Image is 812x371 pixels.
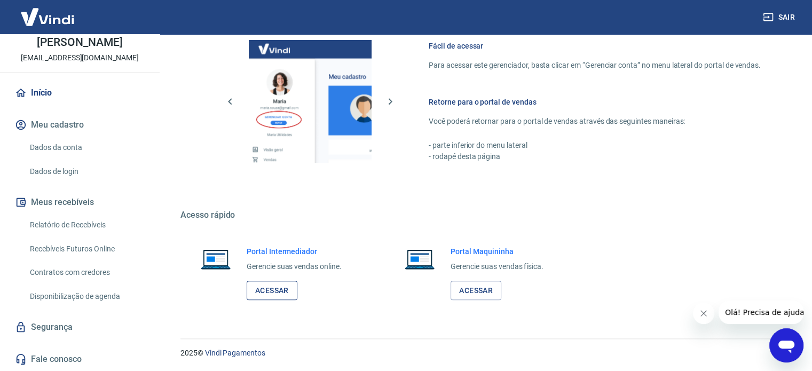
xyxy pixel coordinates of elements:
a: Recebíveis Futuros Online [26,238,147,260]
img: Imagem de um notebook aberto [397,246,442,272]
p: [EMAIL_ADDRESS][DOMAIN_NAME] [21,52,139,64]
iframe: Fechar mensagem [693,303,714,324]
button: Sair [761,7,799,27]
button: Meus recebíveis [13,191,147,214]
button: Meu cadastro [13,113,147,137]
span: Olá! Precisa de ajuda? [6,7,90,16]
p: Gerencie suas vendas física. [451,261,543,272]
h6: Portal Intermediador [247,246,342,257]
a: Relatório de Recebíveis [26,214,147,236]
p: Você poderá retornar para o portal de vendas através das seguintes maneiras: [429,116,761,127]
a: Contratos com credores [26,262,147,283]
a: Acessar [247,281,297,301]
a: Dados da conta [26,137,147,159]
h5: Acesso rápido [180,210,786,220]
a: Segurança [13,315,147,339]
p: - rodapé desta página [429,151,761,162]
h6: Fácil de acessar [429,41,761,51]
p: Para acessar este gerenciador, basta clicar em “Gerenciar conta” no menu lateral do portal de ven... [429,60,761,71]
p: 2025 © [180,348,786,359]
img: Imagem de um notebook aberto [193,246,238,272]
a: Acessar [451,281,501,301]
iframe: Mensagem da empresa [719,301,803,324]
a: Dados de login [26,161,147,183]
p: [PERSON_NAME] [37,37,122,48]
iframe: Botão para abrir a janela de mensagens [769,328,803,362]
a: Fale conosco [13,348,147,371]
p: Gerencie suas vendas online. [247,261,342,272]
a: Início [13,81,147,105]
img: Imagem da dashboard mostrando o botão de gerenciar conta na sidebar no lado esquerdo [249,40,372,163]
h6: Retorne para o portal de vendas [429,97,761,107]
h6: Portal Maquininha [451,246,543,257]
p: - parte inferior do menu lateral [429,140,761,151]
img: Vindi [13,1,82,33]
a: Vindi Pagamentos [205,349,265,357]
a: Disponibilização de agenda [26,286,147,307]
